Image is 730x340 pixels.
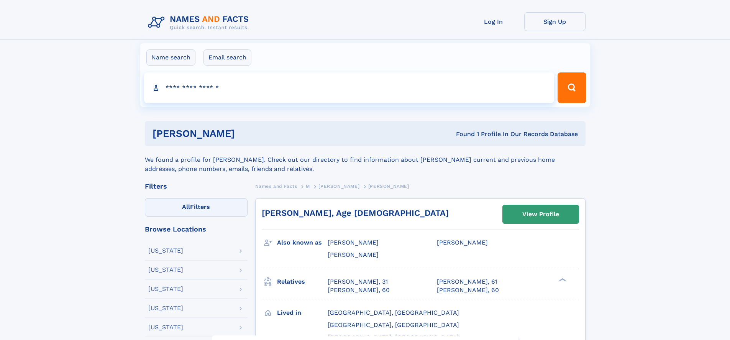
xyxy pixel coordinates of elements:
[145,226,248,233] div: Browse Locations
[503,205,579,223] a: View Profile
[203,49,251,66] label: Email search
[437,278,497,286] a: [PERSON_NAME], 61
[437,239,488,246] span: [PERSON_NAME]
[328,309,459,316] span: [GEOGRAPHIC_DATA], [GEOGRAPHIC_DATA]
[277,306,328,319] h3: Lived in
[148,248,183,254] div: [US_STATE]
[153,129,346,138] h1: [PERSON_NAME]
[255,181,297,191] a: Names and Facts
[318,181,359,191] a: [PERSON_NAME]
[148,267,183,273] div: [US_STATE]
[277,236,328,249] h3: Also known as
[145,12,255,33] img: Logo Names and Facts
[328,239,379,246] span: [PERSON_NAME]
[437,286,499,294] a: [PERSON_NAME], 60
[557,277,566,282] div: ❯
[463,12,524,31] a: Log In
[328,278,388,286] a: [PERSON_NAME], 31
[262,208,449,218] a: [PERSON_NAME], Age [DEMOGRAPHIC_DATA]
[145,198,248,217] label: Filters
[524,12,586,31] a: Sign Up
[145,183,248,190] div: Filters
[306,184,310,189] span: M
[306,181,310,191] a: M
[146,49,195,66] label: Name search
[368,184,409,189] span: [PERSON_NAME]
[182,203,190,210] span: All
[277,275,328,288] h3: Relatives
[144,72,554,103] input: search input
[328,321,459,329] span: [GEOGRAPHIC_DATA], [GEOGRAPHIC_DATA]
[328,286,390,294] a: [PERSON_NAME], 60
[558,72,586,103] button: Search Button
[148,324,183,330] div: [US_STATE]
[522,205,559,223] div: View Profile
[148,305,183,311] div: [US_STATE]
[345,130,578,138] div: Found 1 Profile In Our Records Database
[145,146,586,174] div: We found a profile for [PERSON_NAME]. Check out our directory to find information about [PERSON_N...
[328,251,379,258] span: [PERSON_NAME]
[148,286,183,292] div: [US_STATE]
[318,184,359,189] span: [PERSON_NAME]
